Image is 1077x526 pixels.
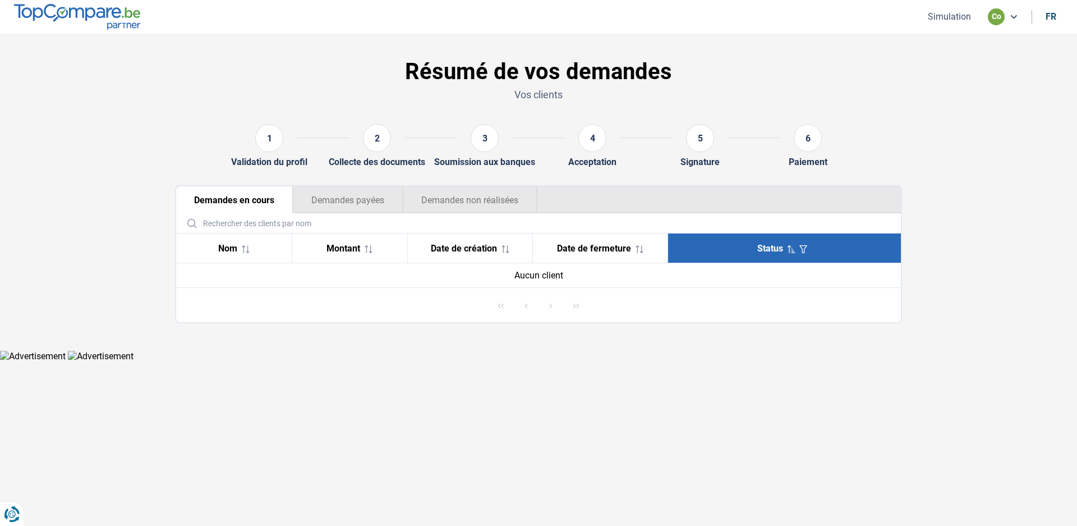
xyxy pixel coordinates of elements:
[789,157,827,167] div: Paiement
[363,124,391,152] div: 2
[1046,11,1056,22] div: fr
[255,124,283,152] div: 1
[176,186,293,213] button: Demandes en cours
[293,186,403,213] button: Demandes payées
[329,157,425,167] div: Collecte des documents
[557,243,631,254] span: Date de fermeture
[924,11,974,22] button: Simulation
[794,124,822,152] div: 6
[578,124,606,152] div: 4
[490,294,512,317] button: First Page
[403,186,537,213] button: Demandes non réalisées
[185,270,892,281] div: Aucun client
[540,294,562,317] button: Next Page
[326,243,360,254] span: Montant
[431,243,497,254] span: Date de création
[686,124,714,152] div: 5
[471,124,499,152] div: 3
[568,157,616,167] div: Acceptation
[231,157,307,167] div: Validation du profil
[515,294,537,317] button: Previous Page
[218,243,237,254] span: Nom
[68,351,134,362] img: Advertisement
[680,157,720,167] div: Signature
[434,157,535,167] div: Soumission aux banques
[14,4,140,29] img: TopCompare.be
[175,88,902,102] p: Vos clients
[565,294,587,317] button: Last Page
[757,243,783,254] span: Status
[175,58,902,85] h1: Résumé de vos demandes
[988,8,1005,25] div: co
[181,213,896,233] input: Rechercher des clients par nom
